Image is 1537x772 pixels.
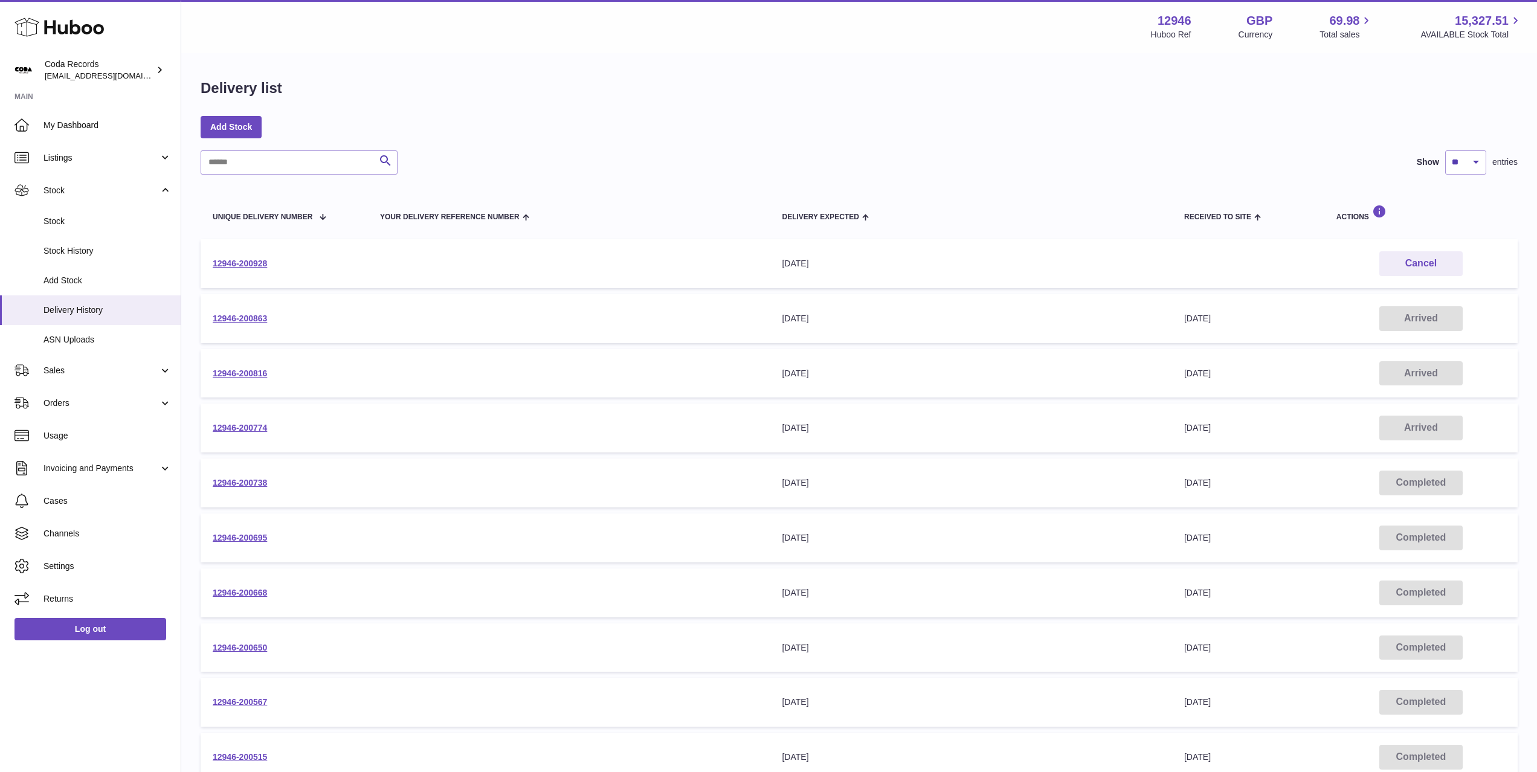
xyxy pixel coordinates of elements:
a: 69.98 Total sales [1319,13,1373,40]
strong: 12946 [1158,13,1191,29]
img: haz@pcatmedia.com [14,61,33,79]
div: Huboo Ref [1151,29,1191,40]
span: Orders [43,397,159,409]
a: 12946-200816 [213,368,267,378]
span: [DATE] [1184,533,1211,542]
span: Delivery Expected [782,213,859,221]
h1: Delivery list [201,79,282,98]
span: Stock [43,185,159,196]
div: Currency [1239,29,1273,40]
span: Returns [43,593,172,605]
a: 12946-200928 [213,259,267,268]
div: [DATE] [782,477,1160,489]
span: Listings [43,152,159,164]
span: [DATE] [1184,643,1211,652]
div: [DATE] [782,258,1160,269]
label: Show [1417,156,1439,168]
span: [DATE] [1184,314,1211,323]
div: [DATE] [782,368,1160,379]
span: [DATE] [1184,752,1211,762]
span: 15,327.51 [1455,13,1509,29]
span: Usage [43,430,172,442]
div: [DATE] [782,751,1160,763]
span: [DATE] [1184,588,1211,597]
span: [EMAIL_ADDRESS][DOMAIN_NAME] [45,71,178,80]
div: Coda Records [45,59,153,82]
div: [DATE] [782,313,1160,324]
span: Unique Delivery Number [213,213,312,221]
strong: GBP [1246,13,1272,29]
div: Actions [1336,205,1506,221]
span: AVAILABLE Stock Total [1420,29,1522,40]
span: Sales [43,365,159,376]
span: ASN Uploads [43,334,172,346]
span: Received to Site [1184,213,1251,221]
span: entries [1492,156,1518,168]
span: My Dashboard [43,120,172,131]
span: Invoicing and Payments [43,463,159,474]
a: 12946-200863 [213,314,267,323]
a: 12946-200695 [213,533,267,542]
div: [DATE] [782,422,1160,434]
a: 15,327.51 AVAILABLE Stock Total [1420,13,1522,40]
span: Total sales [1319,29,1373,40]
a: 12946-200774 [213,423,267,433]
a: 12946-200738 [213,478,267,487]
a: Add Stock [201,116,262,138]
span: [DATE] [1184,423,1211,433]
span: [DATE] [1184,478,1211,487]
span: [DATE] [1184,697,1211,707]
span: [DATE] [1184,368,1211,378]
div: [DATE] [782,532,1160,544]
span: Stock History [43,245,172,257]
div: [DATE] [782,587,1160,599]
span: 69.98 [1329,13,1359,29]
span: Stock [43,216,172,227]
a: 12946-200515 [213,752,267,762]
span: Settings [43,561,172,572]
div: [DATE] [782,696,1160,708]
a: 12946-200668 [213,588,267,597]
span: Cases [43,495,172,507]
span: Delivery History [43,304,172,316]
a: 12946-200650 [213,643,267,652]
div: [DATE] [782,642,1160,654]
span: Channels [43,528,172,539]
a: Log out [14,618,166,640]
a: 12946-200567 [213,697,267,707]
span: Add Stock [43,275,172,286]
button: Cancel [1379,251,1463,276]
span: Your Delivery Reference Number [380,213,520,221]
